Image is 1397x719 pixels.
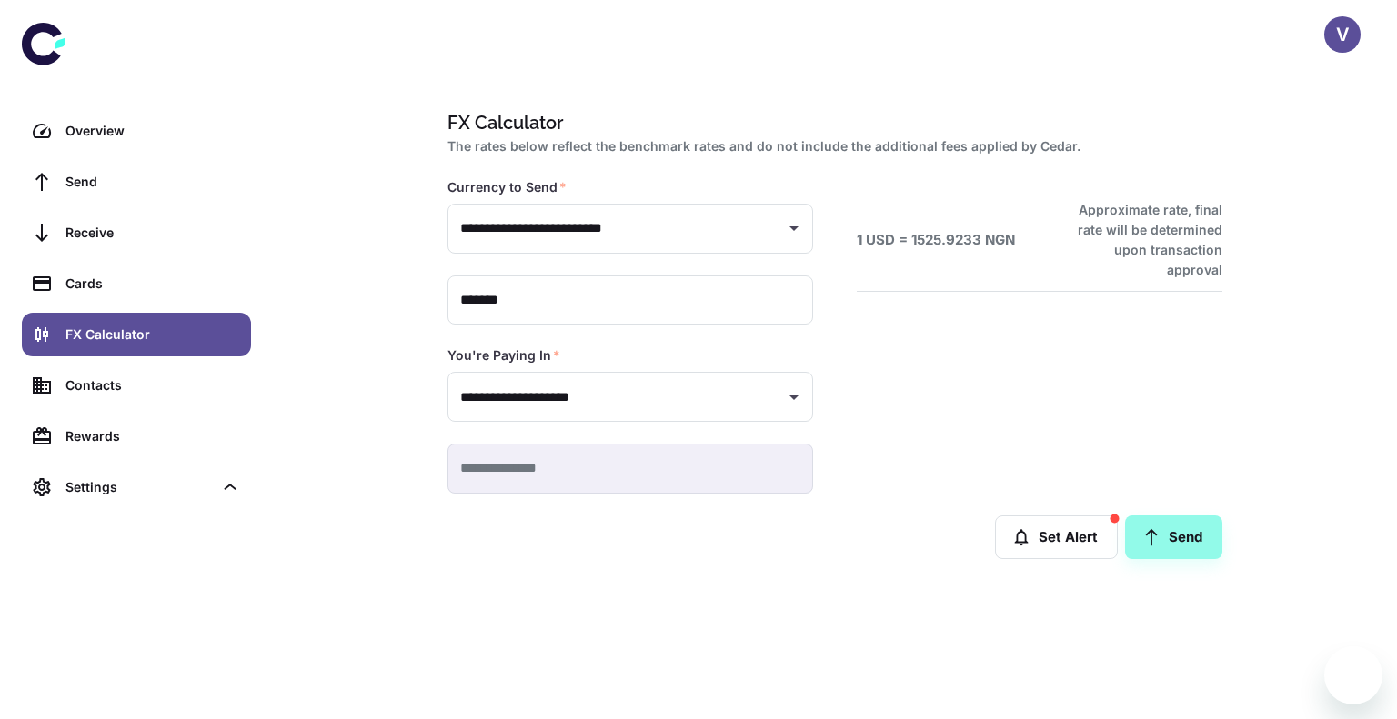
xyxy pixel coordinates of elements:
[22,364,251,407] a: Contacts
[65,375,240,395] div: Contacts
[22,109,251,153] a: Overview
[447,178,567,196] label: Currency to Send
[65,274,240,294] div: Cards
[995,515,1118,559] button: Set Alert
[447,109,1215,136] h1: FX Calculator
[22,160,251,204] a: Send
[22,211,251,255] a: Receive
[65,172,240,192] div: Send
[447,346,560,364] label: You're Paying In
[22,313,251,356] a: FX Calculator
[65,426,240,446] div: Rewards
[781,384,807,410] button: Open
[65,223,240,243] div: Receive
[1058,200,1222,280] h6: Approximate rate, final rate will be determined upon transaction approval
[65,477,213,497] div: Settings
[22,465,251,509] div: Settings
[65,121,240,141] div: Overview
[65,325,240,345] div: FX Calculator
[1125,515,1222,559] a: Send
[22,262,251,305] a: Cards
[1324,16,1361,53] button: V
[22,414,251,458] a: Rewards
[1324,646,1382,704] iframe: Button to launch messaging window
[857,230,1015,251] h6: 1 USD = 1525.9233 NGN
[781,215,807,241] button: Open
